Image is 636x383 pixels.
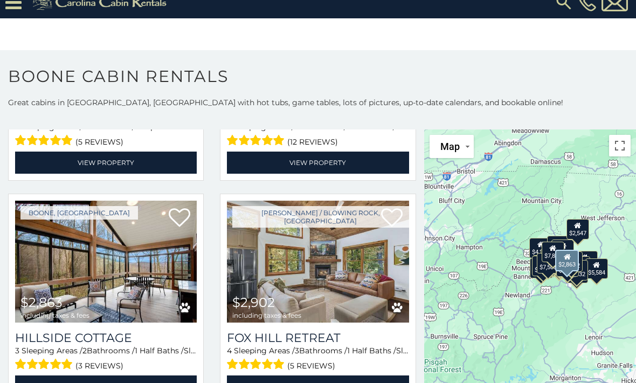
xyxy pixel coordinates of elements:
div: $6,014 [532,256,555,276]
span: (5 reviews) [75,135,123,149]
span: 3 [227,122,231,132]
div: $5,121 [547,236,570,256]
span: 3 [15,346,19,355]
span: Map [440,141,460,152]
span: 2 [82,346,87,355]
div: $7,870 [542,242,564,262]
a: [PERSON_NAME] / Blowing Rock, [GEOGRAPHIC_DATA] [232,206,409,228]
img: Fox Hill Retreat [227,201,409,323]
span: (3 reviews) [75,359,123,373]
a: View Property [15,152,197,174]
button: Toggle fullscreen view [609,135,631,156]
span: 2 [82,122,87,132]
div: Sleeping Areas / Bathrooms / Sleeps: [227,121,409,149]
span: 4 [227,346,232,355]
div: $5,700 [552,240,575,260]
div: $2,863 [556,250,579,271]
span: $2,902 [232,295,275,310]
span: $2,863 [20,295,63,310]
div: Sleeping Areas / Bathrooms / Sleeps: [227,345,409,373]
a: Hillside Cottage [15,331,197,345]
span: including taxes & fees [20,312,89,319]
a: Fox Hill Retreat [227,331,409,345]
a: Hillside Cottage $2,863 including taxes & fees [15,201,197,323]
div: $5,584 [585,258,608,279]
span: 10 [161,122,168,132]
span: (5 reviews) [287,359,335,373]
div: $6,834 [541,249,563,269]
div: $5,557 [530,258,552,278]
span: 3 [295,346,299,355]
a: Fox Hill Retreat $2,902 including taxes & fees [227,201,409,323]
button: Change map style [430,135,474,158]
span: 2 [294,122,299,132]
a: Add to favorites [169,207,190,230]
span: including taxes & fees [232,312,301,319]
div: Sleeping Areas / Bathrooms / Sleeps: [15,121,197,149]
img: Hillside Cottage [15,201,197,323]
div: $12,414 [572,251,598,271]
span: 1 Half Baths / [135,346,184,355]
div: $2,547 [566,219,589,240]
a: Boone, [GEOGRAPHIC_DATA] [20,206,138,220]
div: Sleeping Areas / Bathrooms / Sleeps: [15,345,197,373]
div: $4,334 [530,238,552,258]
span: 1 Half Baths / [347,122,396,132]
span: 1 Half Baths / [347,346,396,355]
span: 3 [15,122,19,132]
div: $7,508 [537,253,559,273]
a: View Property [227,152,409,174]
span: (12 reviews) [287,135,338,149]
